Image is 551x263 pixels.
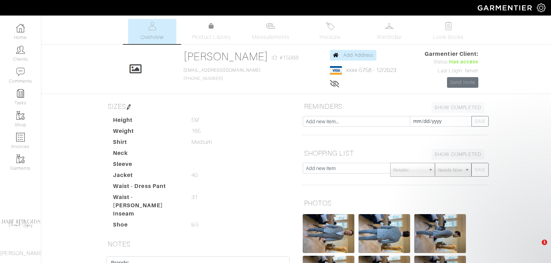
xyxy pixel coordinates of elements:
[105,99,291,113] h5: SIZES
[16,89,25,98] img: reminder-icon-8004d30b9f0a5d33ae49ab947aed9ed385cf756f9e5892f1edd6e32f2345188e.png
[128,19,176,44] a: Overview
[301,196,487,210] h5: PHOTOS
[108,138,186,149] dt: Shirt
[184,68,261,73] a: [EMAIL_ADDRESS][DOMAIN_NAME]
[542,240,547,245] span: 1
[424,19,472,44] a: Look Books
[414,214,466,253] img: VpusukBiP4YVMWzCc1gugnC6
[471,163,489,177] button: SAVE
[447,77,479,88] a: Send Invite
[191,127,201,135] span: 165
[184,68,261,81] span: [PHONE_NUMBER]
[449,58,479,66] span: Has access
[301,146,487,160] h5: SHOPPING LIST
[425,58,478,66] div: Status:
[385,22,394,30] img: wardrobe-487a4870c1b7c33e795ec22d11cfc2ed9d08956e64fb3008fe2437562e282088.svg
[16,45,25,54] img: clients-icon-6bae9207a08558b7cb47a8932f037763ab4055f8c8b6bfacd5dc20c3e0201464.png
[191,171,198,179] span: 40
[184,50,269,63] a: [PERSON_NAME]
[358,214,410,253] img: tyH2gJ6mQwY2j7EZUzk32gof
[108,171,186,182] dt: Jacket
[266,22,275,30] img: measurements-466bbee1fd09ba9460f595b01e5d73f9e2bff037440d3c8f018324cb6cdf7a4a.svg
[191,221,199,229] span: 9.5
[393,163,426,177] span: Retailer
[247,19,295,44] a: Measurements
[432,149,485,160] a: SHOW COMPLETED
[192,33,231,41] span: Product Library
[320,33,341,41] span: Invoices
[346,67,397,73] a: xxxx-5758 - 12/2023
[528,240,544,256] iframe: Intercom live chat
[343,52,374,58] span: Add Address
[301,99,487,113] h5: REMINDERS
[141,33,164,41] span: Overview
[303,214,354,253] img: EqwdN2LizCURCp8f7RSfzSo7
[108,210,186,221] dt: Inseam
[326,22,334,30] img: orders-27d20c2124de7fd6de4e0e44c1d41de31381a507db9b33961299e4e07d508b8c.svg
[191,193,198,201] span: 31
[433,33,464,41] span: Look Books
[272,54,299,62] span: ID: #15068
[16,155,25,163] img: garments-icon-b7da505a4dc4fd61783c78ac3ca0ef83fa9d6f193b1c9dc38574b1d14d53ca28.png
[16,24,25,32] img: dashboard-icon-dbcd8f5a0b271acd01030246c82b418ddd0df26cd7fceb0bd07c9910d44c42f6.png
[108,182,186,193] dt: Waist - Dress Pant
[425,50,478,58] span: Garmentier Client:
[16,111,25,120] img: garments-icon-b7da505a4dc4fd61783c78ac3ca0ef83fa9d6f193b1c9dc38574b1d14d53ca28.png
[438,163,462,177] span: Needs Now
[444,22,453,30] img: todo-9ac3debb85659649dc8f770b8b6100bb5dab4b48dedcbae339e5042a72dfd3cc.svg
[187,22,236,41] a: Product Library
[108,127,186,138] dt: Weight
[191,116,199,124] span: 5'9"
[108,116,186,127] dt: Height
[108,160,186,171] dt: Sleeve
[16,133,25,141] img: orders-icon-0abe47150d42831381b5fb84f609e132dff9fe21cb692f30cb5eec754e2cba89.png
[16,67,25,76] img: comment-icon-a0a6a9ef722e966f86d9cbdc48e553b5cf19dbc54f86b18d962a5391bc8f6eb6.png
[303,116,410,127] input: Add new item...
[471,116,489,127] button: SAVE
[105,237,291,251] h5: NOTES
[303,163,391,173] input: Add new item
[252,33,290,41] span: Measurements
[425,67,478,75] div: Last Login: Never
[537,3,545,12] img: gear-icon-white-bd11855cb880d31180b6d7d6211b90ccbf57a29d726f0c71d8c61bd08dd39cc2.png
[432,102,485,113] a: SHOW COMPLETED
[126,104,132,110] img: pen-cf24a1663064a2ec1b9c1bd2387e9de7a2fa800b781884d57f21acf72779bad2.png
[108,149,186,160] dt: Neck
[108,221,186,232] dt: Shoe
[365,19,413,44] a: Wardrobe
[108,193,186,210] dt: Waist - [PERSON_NAME]
[191,138,212,146] span: Medium
[474,2,537,14] img: garmentier-logo-header-white-b43fb05a5012e4ada735d5af1a66efaba907eab6374d6393d1fbf88cb4ef424d.png
[330,50,376,61] a: Add Address
[148,22,156,30] img: basicinfo-40fd8af6dae0f16599ec9e87c0ef1c0a1fdea2edbe929e3d69a839185d80c458.svg
[377,33,402,41] span: Wardrobe
[330,66,342,75] img: visa-934b35602734be37eb7d5d7e5dbcd2044c359bf20a24dc3361ca3fa54326a8a7.png
[306,19,354,44] a: Invoices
